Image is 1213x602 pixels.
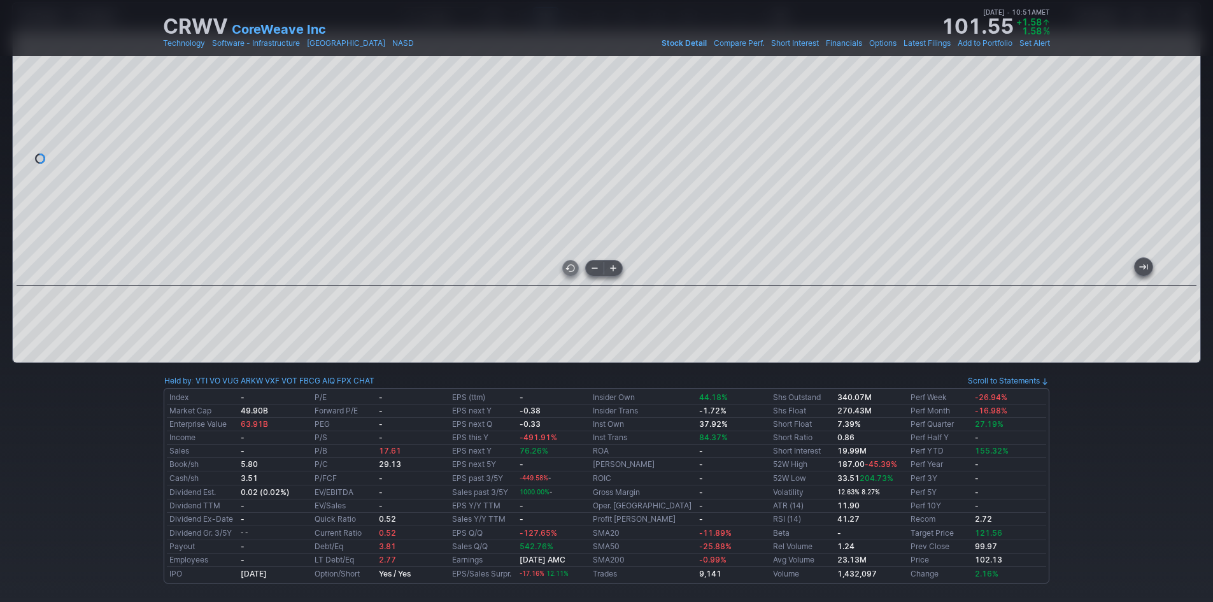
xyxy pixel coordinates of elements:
[590,391,697,405] td: Insider Own
[450,513,516,526] td: Sales Y/Y TTM
[770,554,835,567] td: Avg Volume
[837,446,867,455] a: 19.99M
[241,514,245,524] a: -
[241,501,245,510] b: -
[765,37,770,50] span: •
[714,37,764,50] a: Compare Perf.
[911,514,935,524] a: Recom
[590,567,697,581] td: Trades
[520,501,523,510] b: -
[975,392,1007,402] span: -26.94%
[312,540,376,554] td: Debt/Eq
[450,431,516,445] td: EPS this Y
[163,584,599,591] img: nic2x2.gif
[975,541,997,551] b: 99.97
[837,406,872,415] b: 270.43M
[590,418,697,431] td: Inst Own
[387,37,391,50] span: •
[379,501,383,510] b: -
[241,419,268,429] span: 63.91B
[450,485,516,499] td: Sales past 3/5Y
[908,554,972,567] td: Price
[662,38,707,48] span: Stock Detail
[908,418,972,431] td: Perf Quarter
[520,568,569,578] a: -17.16% 12.11%
[869,37,897,50] a: Options
[169,541,195,551] a: Payout
[167,418,238,431] td: Enterprise Value
[590,471,697,485] td: ROIC
[908,445,972,458] td: Perf YTD
[1007,8,1010,16] span: •
[299,375,320,387] a: FBCG
[586,261,604,276] button: Zoom out
[265,375,280,387] a: VXF
[241,569,267,578] b: [DATE]
[590,513,697,526] td: Profit [PERSON_NAME]
[699,541,732,551] span: -25.88%
[770,458,835,471] td: 52W High
[452,555,483,564] a: Earnings
[241,529,248,536] small: - -
[169,501,220,510] a: Dividend TTM
[312,554,376,567] td: LT Debt/Eq
[898,37,902,50] span: •
[699,501,703,510] b: -
[379,419,383,429] b: -
[379,406,383,415] b: -
[908,471,972,485] td: Perf 3Y
[770,405,835,418] td: Shs Float
[773,433,812,442] a: Short Ratio
[975,473,979,483] b: -
[312,458,376,471] td: P/C
[520,570,544,577] span: -17.16%
[904,38,951,48] span: Latest Filings
[163,37,205,50] a: Technology
[241,527,248,537] a: - -
[520,459,523,469] b: -
[1043,25,1050,36] span: %
[520,489,550,496] span: 1000.00%
[241,541,245,551] a: -
[975,459,979,469] b: -
[167,431,238,445] td: Income
[863,37,868,50] span: •
[241,433,245,442] b: -
[169,528,232,538] a: Dividend Gr. 3/5Y
[941,17,1014,37] strong: 101.55
[770,471,835,485] td: 52W Low
[590,445,697,458] td: ROA
[312,526,376,540] td: Current Ratio
[312,391,376,405] td: P/E
[975,406,1007,415] span: -16.98%
[837,433,855,442] a: 0.86
[520,419,541,429] b: -0.33
[590,554,697,567] td: SMA200
[379,514,396,524] b: 0.52
[908,540,972,554] td: Prev Close
[312,431,376,445] td: P/S
[699,459,703,469] b: -
[353,375,374,387] a: CHAT
[167,471,238,485] td: Cash/sh
[379,459,401,469] b: 29.13
[241,392,245,402] b: -
[379,473,383,483] b: -
[699,569,721,578] b: 9,141
[770,540,835,554] td: Rel Volume
[450,391,516,405] td: EPS (ttm)
[699,487,703,497] b: -
[312,485,376,499] td: EV/EBITDA
[520,528,557,538] span: -127.65%
[773,419,812,429] a: Short Float
[837,419,861,429] a: 7.39%
[163,17,228,37] h1: CRWV
[520,446,548,455] span: 76.26%
[379,528,396,538] span: 0.52
[860,473,893,483] span: 204.73%
[770,391,835,405] td: Shs Outstand
[241,446,245,455] b: -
